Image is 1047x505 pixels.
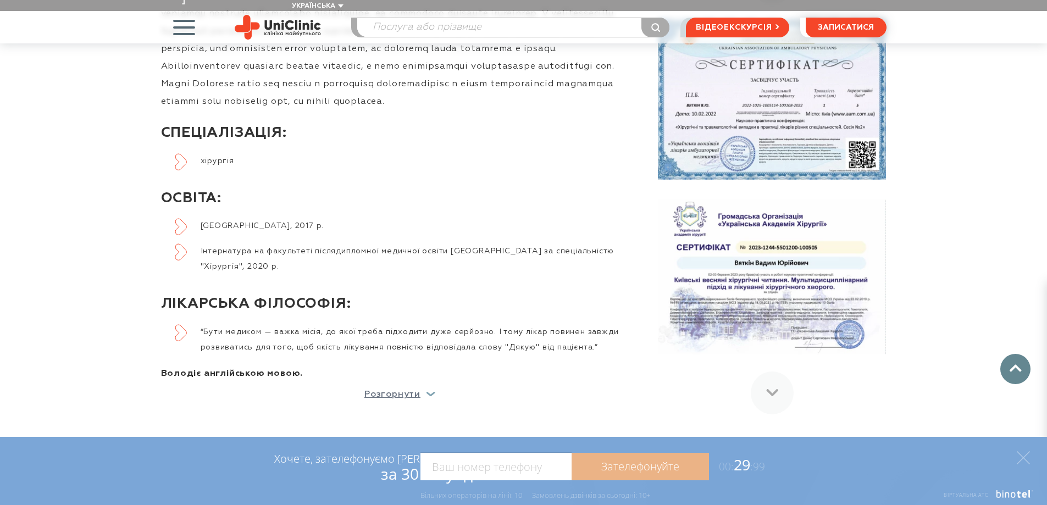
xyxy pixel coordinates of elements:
button: записатися [806,18,887,37]
img: Uniclinic [235,15,321,40]
a: Зателефонуйте [572,453,709,480]
a: відеоекскурсія [686,18,789,37]
p: Розгорнути [364,390,420,399]
span: за 30 секунд? [381,463,479,484]
li: Інтернатура на факультеті післядипломної медичної освіти [GEOGRAPHIC_DATA] за спеціальністю "Хіру... [175,243,639,274]
span: 00: [719,459,734,474]
input: Ваш номер телефону [420,453,572,480]
span: Українська [292,3,335,9]
li: [GEOGRAPHIC_DATA], 2017 р. [175,218,639,234]
span: :99 [750,459,765,474]
span: Віртуальна АТС [944,491,989,498]
li: хірургія [175,153,639,169]
div: Вільних операторів на лінії: 10 Замовлень дзвінків за сьогодні: 10+ [420,491,650,500]
input: Послуга або прізвище [357,18,669,37]
a: Віртуальна АТС [932,490,1033,505]
li: “Бути медиком — важка місія, до якої треба підходити дуже серйозно. І тому лікар повинен завжди р... [175,324,639,355]
h3: СПЕЦІАЛІЗАЦІЯ: [161,113,639,153]
span: записатися [818,24,874,31]
span: відеоекскурсія [696,18,772,37]
div: Хочете, зателефонуємо [PERSON_NAME] [274,452,479,482]
h3: ЛІКАРСЬКА ФІЛОСОФІЯ: [161,284,639,324]
button: Українська [289,2,344,10]
h3: ОСВІТА: [161,179,639,219]
span: 29 [709,454,765,475]
strong: Володіє англійською мовою. [161,369,303,378]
